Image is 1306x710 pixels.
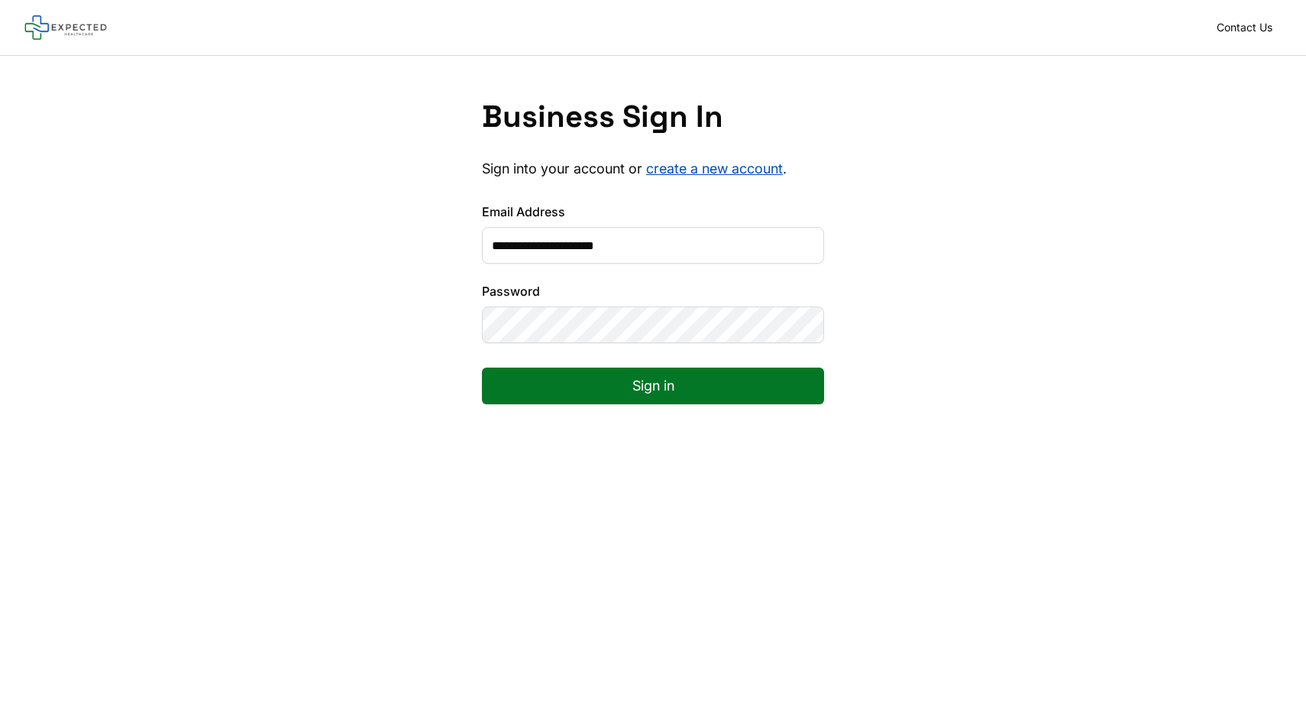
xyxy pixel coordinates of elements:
[482,368,824,404] button: Sign in
[646,160,783,177] a: create a new account
[482,203,824,221] label: Email Address
[482,282,824,300] label: Password
[1207,17,1282,38] a: Contact Us
[482,99,824,135] h1: Business Sign In
[482,160,824,178] p: Sign into your account or .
